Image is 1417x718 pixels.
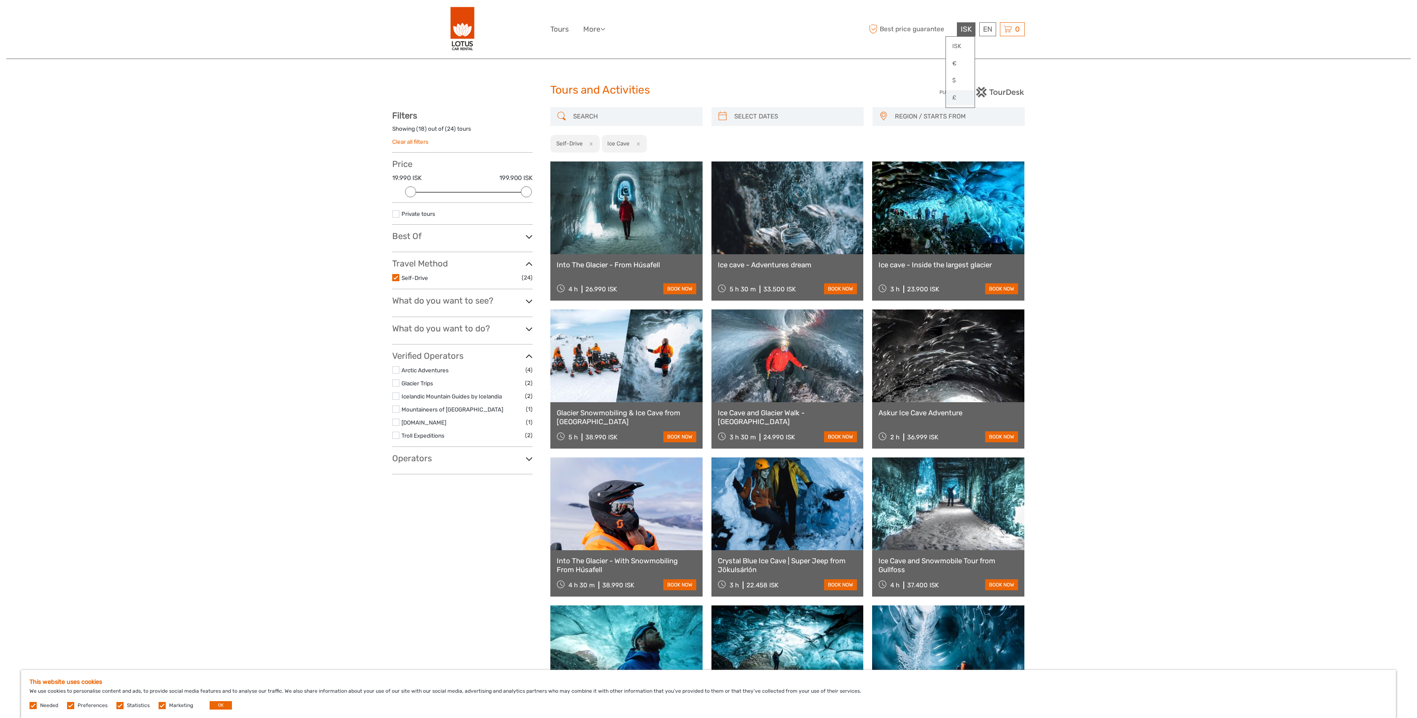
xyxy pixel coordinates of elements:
[401,432,444,439] a: Troll Expeditions
[946,39,975,54] a: ISK
[21,670,1396,718] div: We use cookies to personalise content and ads, to provide social media features and to analyse ou...
[631,139,642,148] button: x
[450,6,475,52] img: 443-e2bd2384-01f0-477a-b1bf-f993e7f52e7d_logo_big.png
[946,56,975,71] a: €
[568,285,578,293] span: 4 h
[568,433,578,441] span: 5 h
[522,273,533,282] span: (24)
[557,261,696,269] a: Into The Glacier - From Húsafell
[867,22,955,36] span: Best price guarantee
[907,433,938,441] div: 36.999 ISK
[878,261,1018,269] a: Ice cave - Inside the largest glacier
[78,702,108,709] label: Preferences
[663,431,696,442] a: book now
[985,431,1018,442] a: book now
[557,409,696,426] a: Glacier Snowmobiling & Ice Cave from [GEOGRAPHIC_DATA]
[583,23,605,35] a: More
[718,409,857,426] a: Ice Cave and Glacier Walk - [GEOGRAPHIC_DATA]
[525,378,533,388] span: (2)
[891,110,1021,124] button: REGION / STARTS FROM
[585,433,617,441] div: 38.990 ISK
[401,393,502,400] a: Icelandic Mountain Guides by Icelandia
[607,140,630,147] h2: Ice Cave
[939,87,1025,97] img: PurchaseViaTourDesk.png
[526,404,533,414] span: (1)
[169,702,193,709] label: Marketing
[392,159,533,169] h3: Price
[392,453,533,463] h3: Operators
[392,323,533,333] h3: What do you want to do?
[730,581,739,589] span: 3 h
[730,285,756,293] span: 5 h 30 m
[392,125,533,138] div: Showing ( ) out of ( ) tours
[1014,25,1021,33] span: 0
[550,83,867,97] h1: Tours and Activities
[392,110,417,121] strong: Filters
[401,367,449,374] a: Arctic Adventures
[392,174,422,183] label: 19.990 ISK
[392,258,533,269] h3: Travel Method
[401,406,503,413] a: Mountaineers of [GEOGRAPHIC_DATA]
[946,90,975,105] a: £
[392,138,428,145] a: Clear all filters
[730,433,756,441] span: 3 h 30 m
[763,285,796,293] div: 33.500 ISK
[418,125,425,133] label: 18
[824,283,857,294] a: book now
[663,283,696,294] a: book now
[556,140,583,147] h2: Self-Drive
[746,581,779,589] div: 22.458 ISK
[824,431,857,442] a: book now
[525,430,533,440] span: (2)
[663,579,696,590] a: book now
[499,174,533,183] label: 199.900 ISK
[602,581,634,589] div: 38.990 ISK
[979,22,996,36] div: EN
[907,285,939,293] div: 23.900 ISK
[985,283,1018,294] a: book now
[97,13,107,23] button: Open LiveChat chat widget
[525,391,533,401] span: (2)
[557,557,696,574] a: Into The Glacier - With Snowmobiling From Húsafell
[12,15,95,22] p: We're away right now. Please check back later!
[946,73,975,88] a: $
[585,285,617,293] div: 26.990 ISK
[718,557,857,574] a: Crystal Blue Ice Cave | Super Jeep from Jökulsárlón
[30,678,1387,686] h5: This website uses cookies
[890,285,900,293] span: 3 h
[447,125,454,133] label: 24
[907,581,939,589] div: 37.400 ISK
[763,433,795,441] div: 24.990 ISK
[392,296,533,306] h3: What do you want to see?
[824,579,857,590] a: book now
[878,409,1018,417] a: Askur Ice Cave Adventure
[525,365,533,375] span: (4)
[878,557,1018,574] a: Ice Cave and Snowmobile Tour from Gullfoss
[210,701,232,710] button: OK
[570,109,698,124] input: SEARCH
[550,23,569,35] a: Tours
[731,109,859,124] input: SELECT DATES
[40,702,58,709] label: Needed
[890,581,900,589] span: 4 h
[890,433,900,441] span: 2 h
[985,579,1018,590] a: book now
[718,261,857,269] a: Ice cave - Adventures dream
[568,581,595,589] span: 4 h 30 m
[392,351,533,361] h3: Verified Operators
[401,210,435,217] a: Private tours
[401,274,428,281] a: Self-Drive
[401,380,433,387] a: Glacier Trips
[392,231,533,241] h3: Best Of
[526,417,533,427] span: (1)
[127,702,150,709] label: Statistics
[584,139,595,148] button: x
[401,419,446,426] a: [DOMAIN_NAME]
[961,25,972,33] span: ISK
